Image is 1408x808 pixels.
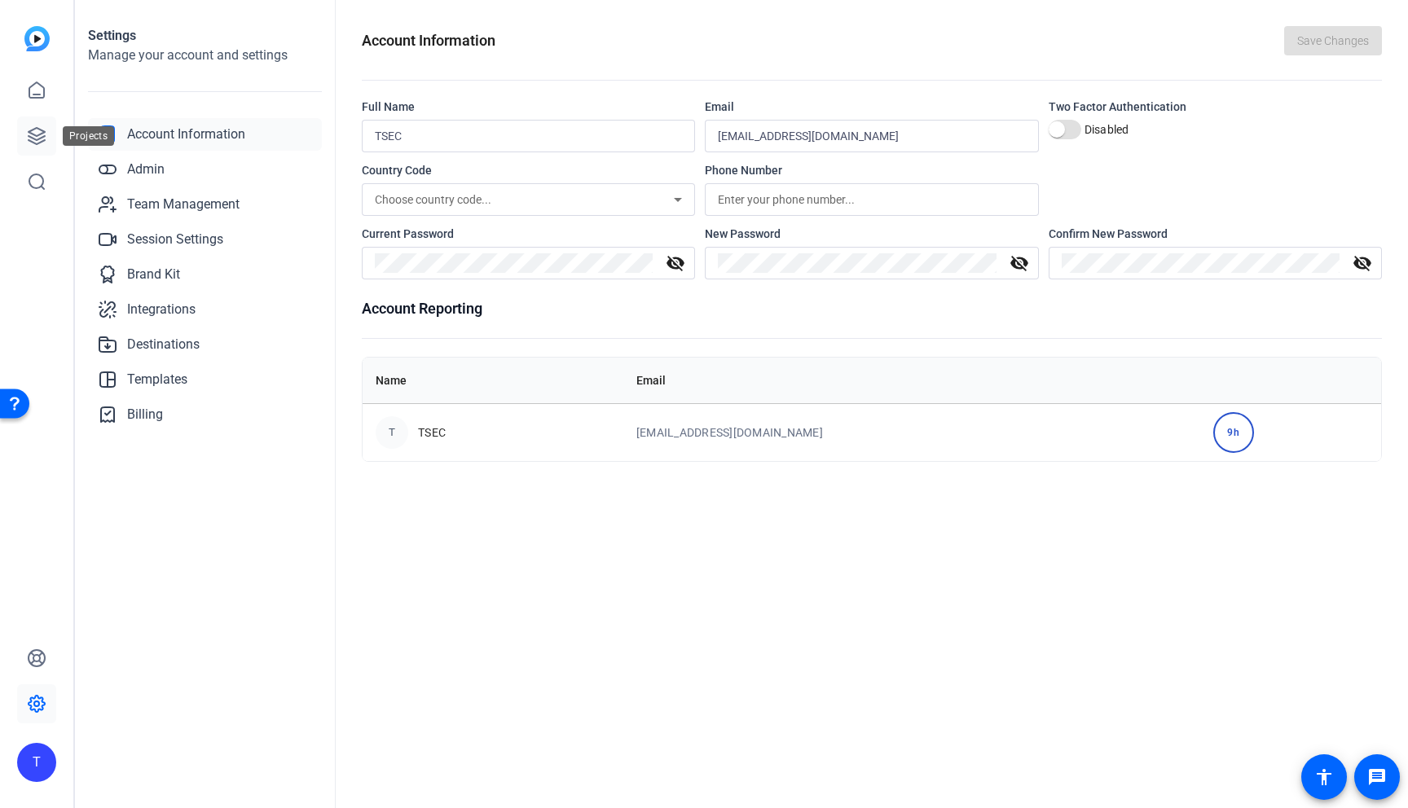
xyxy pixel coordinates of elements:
[127,195,240,214] span: Team Management
[623,403,1200,461] td: [EMAIL_ADDRESS][DOMAIN_NAME]
[1343,253,1382,273] mat-icon: visibility_off
[127,230,223,249] span: Session Settings
[63,126,114,146] div: Projects
[705,162,1038,178] div: Phone Number
[88,363,322,396] a: Templates
[362,162,695,178] div: Country Code
[1081,121,1129,138] label: Disabled
[88,258,322,291] a: Brand Kit
[88,46,322,65] h2: Manage your account and settings
[656,253,695,273] mat-icon: visibility_off
[375,126,682,146] input: Enter your name...
[362,99,695,115] div: Full Name
[1049,99,1382,115] div: Two Factor Authentication
[362,297,1382,320] h1: Account Reporting
[88,293,322,326] a: Integrations
[24,26,50,51] img: blue-gradient.svg
[127,370,187,389] span: Templates
[127,405,163,424] span: Billing
[718,190,1025,209] input: Enter your phone number...
[127,335,200,354] span: Destinations
[127,125,245,144] span: Account Information
[127,160,165,179] span: Admin
[88,26,322,46] h1: Settings
[1367,767,1387,787] mat-icon: message
[1213,412,1254,453] div: 9h
[88,223,322,256] a: Session Settings
[127,300,196,319] span: Integrations
[718,126,1025,146] input: Enter your email...
[88,118,322,151] a: Account Information
[705,226,1038,242] div: New Password
[88,398,322,431] a: Billing
[362,226,695,242] div: Current Password
[1049,226,1382,242] div: Confirm New Password
[127,265,180,284] span: Brand Kit
[375,193,491,206] span: Choose country code...
[88,328,322,361] a: Destinations
[1000,253,1039,273] mat-icon: visibility_off
[1314,767,1334,787] mat-icon: accessibility
[376,416,408,449] div: T
[623,358,1200,403] th: Email
[88,188,322,221] a: Team Management
[363,358,623,403] th: Name
[418,424,446,441] span: TSEC
[88,153,322,186] a: Admin
[17,743,56,782] div: T
[705,99,1038,115] div: Email
[362,29,495,52] h1: Account Information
